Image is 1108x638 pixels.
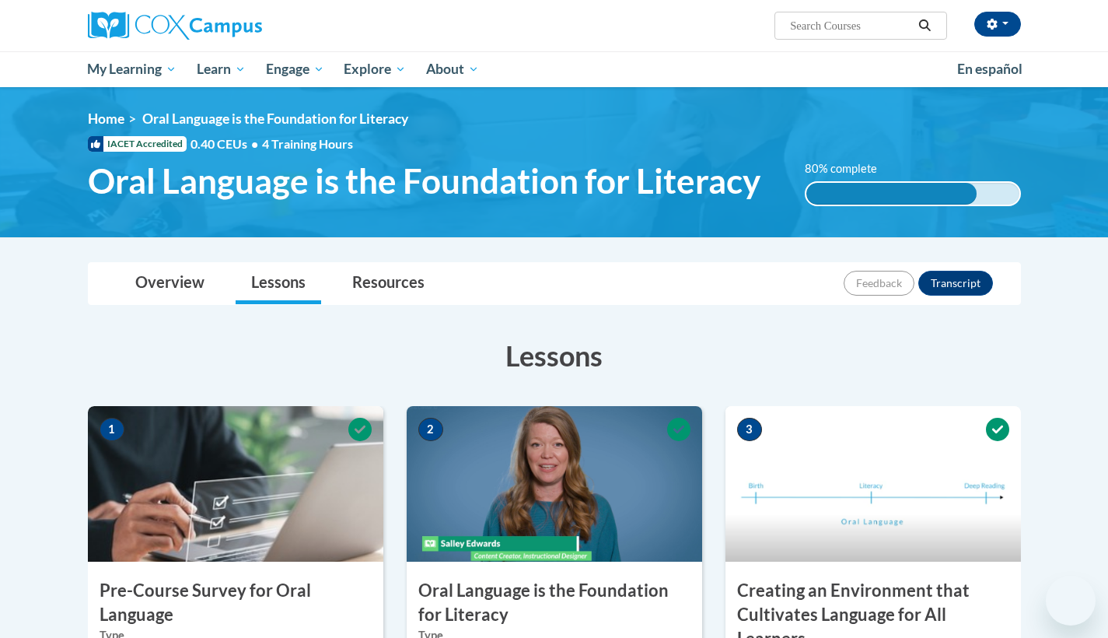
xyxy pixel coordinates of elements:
[262,136,353,151] span: 4 Training Hours
[418,418,443,441] span: 2
[78,51,187,87] a: My Learning
[344,60,406,79] span: Explore
[737,418,762,441] span: 3
[918,271,993,296] button: Transcript
[88,160,760,202] span: Oral Language is the Foundation for Literacy
[266,60,324,79] span: Engage
[426,60,479,79] span: About
[142,110,408,127] span: Oral Language is the Foundation for Literacy
[236,263,321,304] a: Lessons
[947,53,1033,86] a: En español
[88,12,262,40] img: Cox Campus
[844,271,914,296] button: Feedback
[88,579,383,627] h3: Pre-Course Survey for Oral Language
[87,60,177,79] span: My Learning
[407,579,702,627] h3: Oral Language is the Foundation for Literacy
[806,183,977,205] div: 80% complete
[88,406,383,562] img: Course Image
[1046,576,1096,626] iframe: Button to launch messaging window
[957,61,1022,77] span: En español
[337,263,440,304] a: Resources
[805,160,894,177] label: 80% complete
[88,336,1021,375] h3: Lessons
[913,16,936,35] button: Search
[197,60,246,79] span: Learn
[788,16,913,35] input: Search Courses
[100,418,124,441] span: 1
[120,263,220,304] a: Overview
[65,51,1044,87] div: Main menu
[974,12,1021,37] button: Account Settings
[88,12,383,40] a: Cox Campus
[416,51,489,87] a: About
[256,51,334,87] a: Engage
[88,110,124,127] a: Home
[407,406,702,562] img: Course Image
[725,406,1021,562] img: Course Image
[251,136,258,151] span: •
[88,136,187,152] span: IACET Accredited
[190,135,262,152] span: 0.40 CEUs
[187,51,256,87] a: Learn
[334,51,416,87] a: Explore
